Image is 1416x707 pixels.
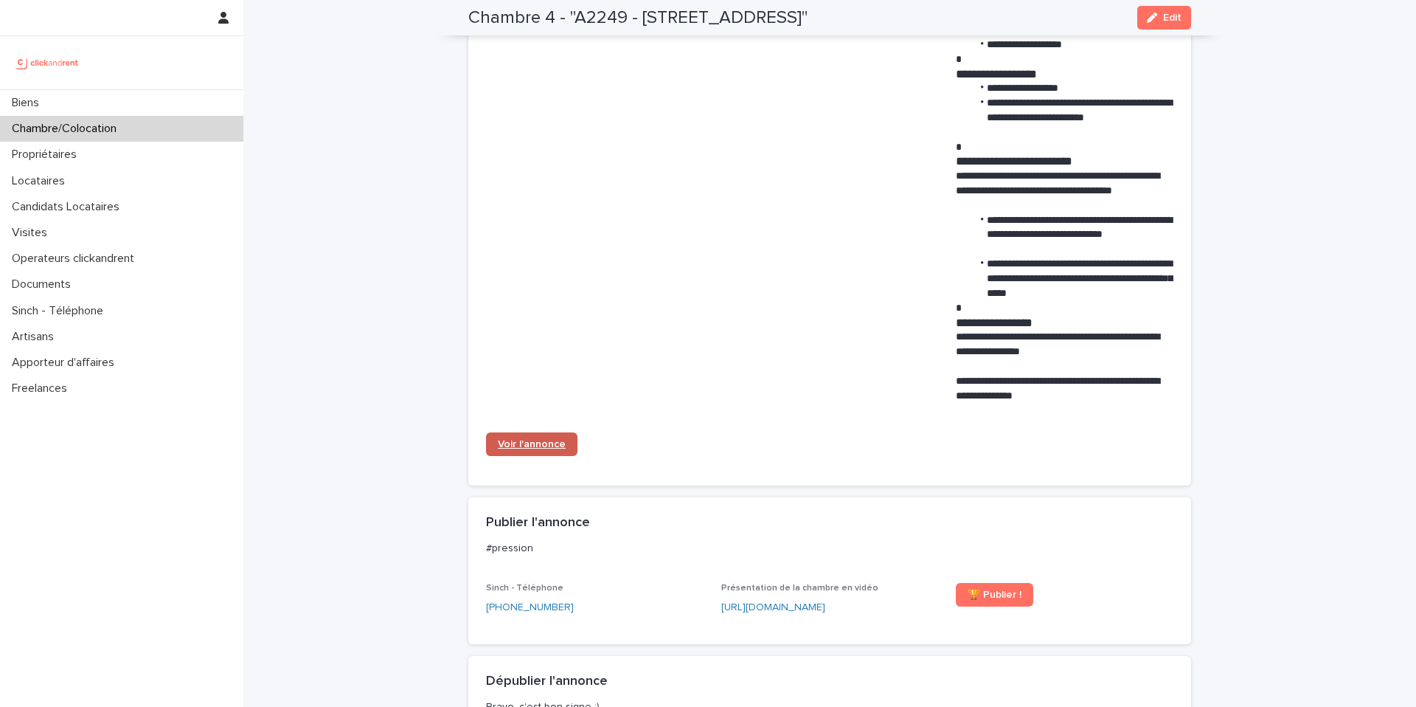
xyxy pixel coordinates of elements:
[486,542,1167,555] p: #pression
[486,584,563,593] span: Sinch - Téléphone
[721,584,878,593] span: Présentation de la chambre en vidéo
[1163,13,1181,23] span: Edit
[6,200,131,214] p: Candidats Locataires
[6,382,79,396] p: Freelances
[6,304,115,318] p: Sinch - Téléphone
[498,439,566,449] span: Voir l'annonce
[12,48,83,77] img: UCB0brd3T0yccxBKYDjQ
[721,602,825,613] a: [URL][DOMAIN_NAME]
[956,583,1033,607] a: 🏆 Publier !
[486,600,574,615] a: [PHONE_NUMBER]
[486,432,577,456] a: Voir l'annonce
[6,96,51,110] p: Biens
[486,602,574,613] ringoverc2c-number-84e06f14122c: [PHONE_NUMBER]
[468,7,808,29] h2: Chambre 4 - "A2249 - [STREET_ADDRESS]"
[6,277,83,292] p: Documents
[486,602,574,613] ringoverc2c-84e06f14122c: Call with Ringover
[6,174,77,188] p: Locataires
[6,252,146,266] p: Operateurs clickandrent
[1137,6,1191,30] button: Edit
[968,590,1021,600] span: 🏆 Publier !
[6,122,128,136] p: Chambre/Colocation
[486,674,608,690] h2: Dépublier l'annonce
[6,330,66,344] p: Artisans
[6,356,126,370] p: Apporteur d'affaires
[6,226,59,240] p: Visites
[486,515,590,531] h2: Publier l'annonce
[6,148,88,162] p: Propriétaires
